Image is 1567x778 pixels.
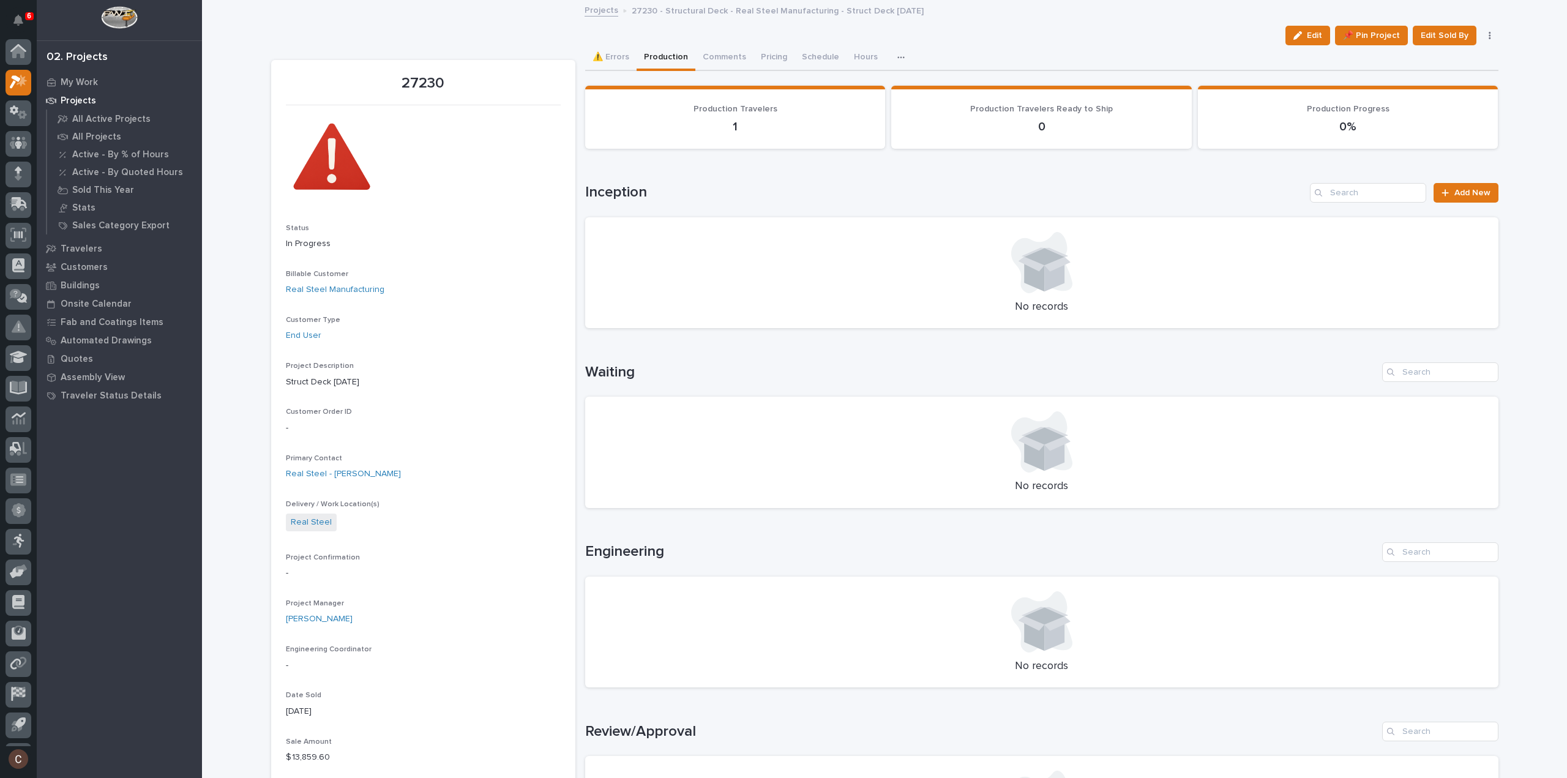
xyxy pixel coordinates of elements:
[286,455,342,462] span: Primary Contact
[47,51,108,64] div: 02. Projects
[286,316,340,324] span: Customer Type
[72,220,170,231] p: Sales Category Export
[286,468,401,481] a: Real Steel - [PERSON_NAME]
[286,271,348,278] span: Billable Customer
[286,75,561,92] p: 27230
[61,262,108,273] p: Customers
[47,199,202,216] a: Stats
[585,184,1306,201] h1: Inception
[1421,28,1468,43] span: Edit Sold By
[1307,30,1322,41] span: Edit
[72,185,134,196] p: Sold This Year
[72,114,151,125] p: All Active Projects
[27,12,31,20] p: 6
[72,149,169,160] p: Active - By % of Hours
[585,2,618,17] a: Projects
[637,45,695,71] button: Production
[286,554,360,561] span: Project Confirmation
[47,181,202,198] a: Sold This Year
[600,660,1484,673] p: No records
[47,217,202,234] a: Sales Category Export
[1343,28,1400,43] span: 📌 Pin Project
[47,110,202,127] a: All Active Projects
[37,386,202,405] a: Traveler Status Details
[286,692,321,699] span: Date Sold
[286,600,344,607] span: Project Manager
[47,163,202,181] a: Active - By Quoted Hours
[795,45,847,71] button: Schedule
[286,422,561,435] p: -
[1307,105,1389,113] span: Production Progress
[61,391,162,402] p: Traveler Status Details
[37,276,202,294] a: Buildings
[286,238,561,250] p: In Progress
[291,516,332,529] a: Real Steel
[61,354,93,365] p: Quotes
[585,45,637,71] button: ⚠️ Errors
[72,167,183,178] p: Active - By Quoted Hours
[585,723,1377,741] h1: Review/Approval
[906,119,1177,134] p: 0
[61,335,152,346] p: Automated Drawings
[37,294,202,313] a: Onsite Calendar
[37,258,202,276] a: Customers
[286,376,561,389] p: Struct Deck [DATE]
[47,146,202,163] a: Active - By % of Hours
[72,203,95,214] p: Stats
[970,105,1113,113] span: Production Travelers Ready to Ship
[286,283,384,296] a: Real Steel Manufacturing
[47,128,202,145] a: All Projects
[754,45,795,71] button: Pricing
[37,368,202,386] a: Assembly View
[37,91,202,110] a: Projects
[286,408,352,416] span: Customer Order ID
[286,225,309,232] span: Status
[15,15,31,34] div: Notifications6
[37,73,202,91] a: My Work
[37,239,202,258] a: Travelers
[694,105,777,113] span: Production Travelers
[585,543,1377,561] h1: Engineering
[101,6,137,29] img: Workspace Logo
[1213,119,1484,134] p: 0%
[286,738,332,746] span: Sale Amount
[286,659,561,672] p: -
[600,480,1484,493] p: No records
[72,132,121,143] p: All Projects
[286,501,380,508] span: Delivery / Work Location(s)
[1382,542,1498,562] input: Search
[6,746,31,772] button: users-avatar
[61,280,100,291] p: Buildings
[61,299,132,310] p: Onsite Calendar
[286,362,354,370] span: Project Description
[286,646,372,653] span: Engineering Coordinator
[61,372,125,383] p: Assembly View
[600,301,1484,314] p: No records
[632,3,924,17] p: 27230 - Structural Deck - Real Steel Manufacturing - Struct Deck [DATE]
[1335,26,1408,45] button: 📌 Pin Project
[286,567,561,580] p: -
[1382,722,1498,741] input: Search
[61,95,96,107] p: Projects
[585,364,1377,381] h1: Waiting
[37,331,202,350] a: Automated Drawings
[61,317,163,328] p: Fab and Coatings Items
[1285,26,1330,45] button: Edit
[37,313,202,331] a: Fab and Coatings Items
[286,705,561,718] p: [DATE]
[61,244,102,255] p: Travelers
[695,45,754,71] button: Comments
[37,350,202,368] a: Quotes
[1310,183,1426,203] input: Search
[286,329,321,342] a: End User
[61,77,98,88] p: My Work
[1434,183,1498,203] a: Add New
[1454,189,1490,197] span: Add New
[286,613,353,626] a: [PERSON_NAME]
[6,7,31,33] button: Notifications
[1382,362,1498,382] input: Search
[600,119,871,134] p: 1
